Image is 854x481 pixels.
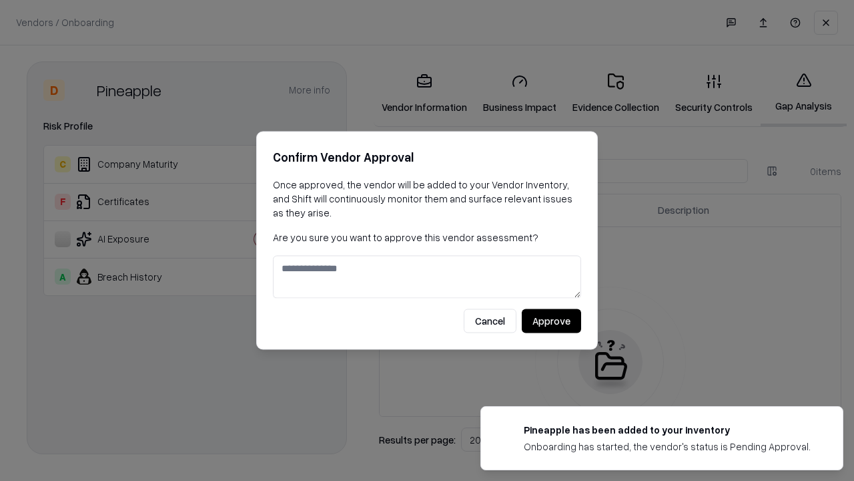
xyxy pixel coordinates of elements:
div: Pineapple has been added to your inventory [524,423,811,437]
p: Are you sure you want to approve this vendor assessment? [273,230,581,245]
h2: Confirm Vendor Approval [273,148,581,167]
div: Onboarding has started, the vendor's status is Pending Approval. [524,440,811,454]
button: Approve [522,309,581,333]
p: Once approved, the vendor will be added to your Vendor Inventory, and Shift will continuously mon... [273,178,581,220]
button: Cancel [464,309,516,333]
img: pineappleenergy.com [497,423,513,439]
